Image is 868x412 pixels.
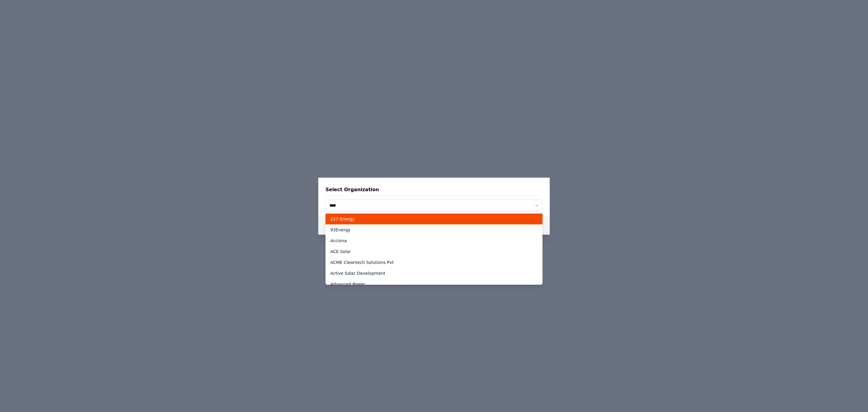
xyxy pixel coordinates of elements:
[330,259,394,265] span: ACME Cleantech Solutions Pvt
[330,281,365,287] span: Advanced Power
[330,227,351,233] span: 93Energy
[330,249,351,255] span: ACE Solar
[330,270,385,276] span: Active Solar Development
[330,238,347,244] span: Acciona
[330,216,354,222] span: 127 Energy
